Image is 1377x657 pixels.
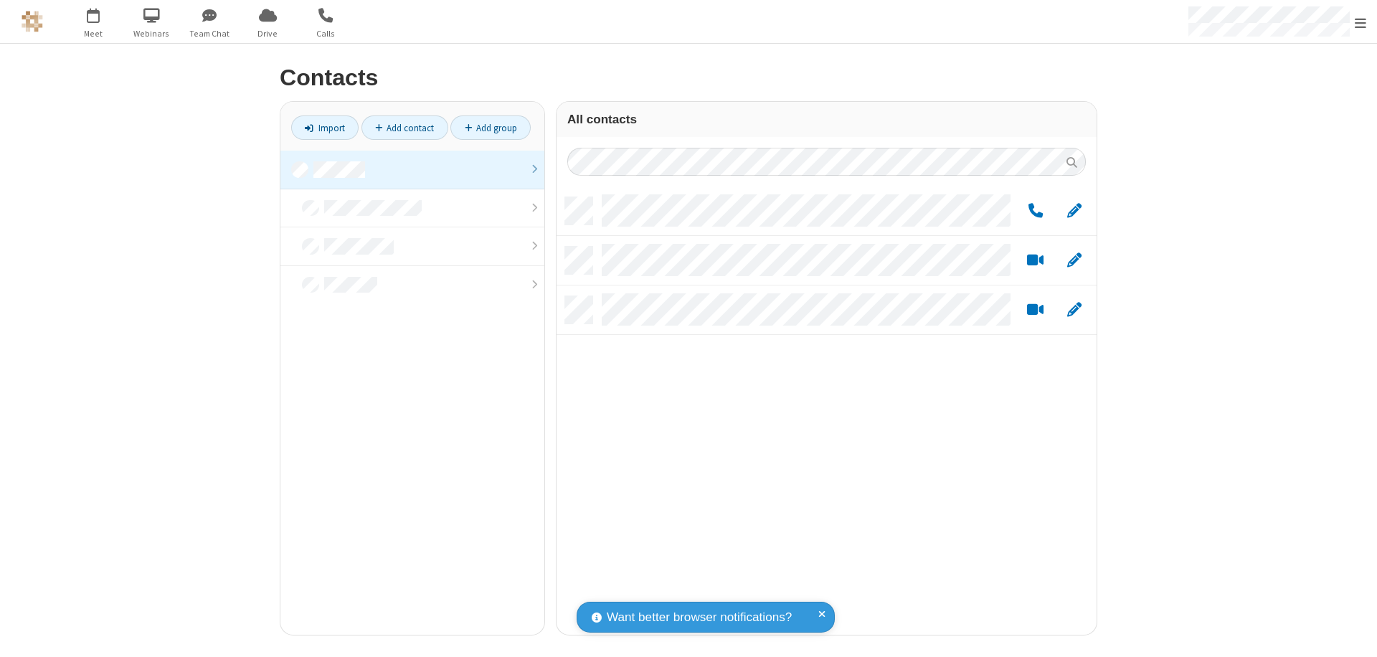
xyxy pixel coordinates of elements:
[22,11,43,32] img: QA Selenium DO NOT DELETE OR CHANGE
[1060,301,1088,319] button: Edit
[1021,252,1049,270] button: Start a video meeting
[1060,252,1088,270] button: Edit
[607,608,792,627] span: Want better browser notifications?
[1021,202,1049,220] button: Call by phone
[361,115,448,140] a: Add contact
[1021,301,1049,319] button: Start a video meeting
[299,27,353,40] span: Calls
[557,186,1097,635] div: grid
[183,27,237,40] span: Team Chat
[567,113,1086,126] h3: All contacts
[241,27,295,40] span: Drive
[1060,202,1088,220] button: Edit
[125,27,179,40] span: Webinars
[67,27,120,40] span: Meet
[450,115,531,140] a: Add group
[280,65,1097,90] h2: Contacts
[291,115,359,140] a: Import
